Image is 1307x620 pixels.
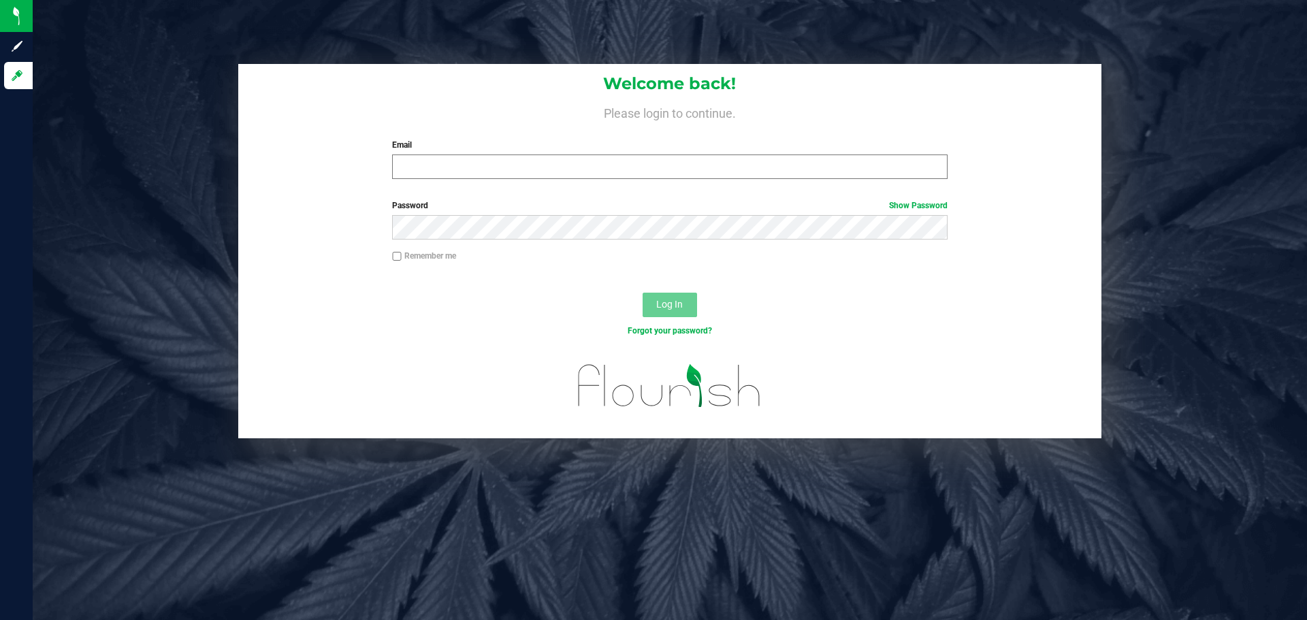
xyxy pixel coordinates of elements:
[656,299,683,310] span: Log In
[643,293,697,317] button: Log In
[392,201,428,210] span: Password
[392,252,402,261] input: Remember me
[628,326,712,336] a: Forgot your password?
[392,139,947,151] label: Email
[238,103,1101,120] h4: Please login to continue.
[10,69,24,82] inline-svg: Log in
[889,201,948,210] a: Show Password
[10,39,24,53] inline-svg: Sign up
[562,351,777,421] img: flourish_logo.svg
[238,75,1101,93] h1: Welcome back!
[392,250,456,262] label: Remember me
